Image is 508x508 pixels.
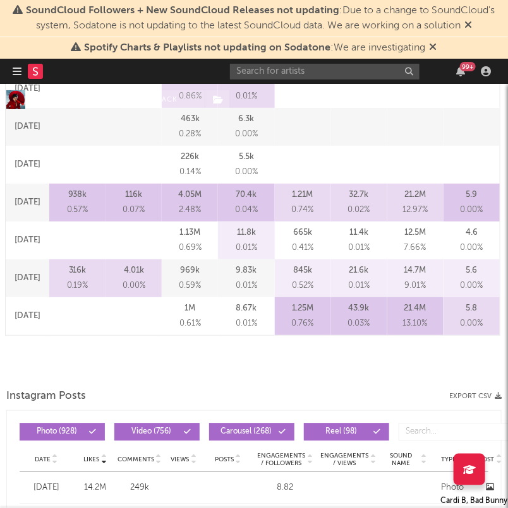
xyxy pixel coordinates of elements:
p: [DATE] [15,119,40,134]
p: 116k [125,187,142,203]
p: 5.6 [466,263,477,278]
span: Engagements / Views [320,452,369,468]
span: 0.74 % [292,203,314,218]
button: 99+ [456,66,465,76]
span: Date [35,456,51,464]
span: 0.69 % [179,240,202,256]
span: 0.01 % [348,240,370,256]
p: 21.6k [349,263,369,278]
p: 4.01k [124,263,144,278]
span: 0.00 % [235,127,258,142]
span: Video ( 756 ) [123,428,181,436]
span: 0.01 % [236,316,257,331]
span: 7.66 % [404,240,426,256]
button: Photo(928) [20,423,105,441]
p: [DATE] [15,195,40,210]
span: Likes [84,456,100,464]
span: 0.01 % [236,240,257,256]
p: [DATE] [15,271,40,286]
p: 1.21M [293,187,313,203]
span: 0.00 % [460,316,483,331]
span: SoundCloud Followers + New SoundCloud Releases not updating [27,6,340,16]
button: Carousel(268) [209,423,294,441]
span: : Due to a change to SoundCloud's system, Sodatone is not updating to the latest SoundCloud data.... [27,6,495,31]
span: 0.00 % [460,240,483,256]
span: 0.04 % [235,203,258,218]
span: Comments [118,456,154,464]
span: Views [171,456,190,464]
p: [DATE] [15,309,40,324]
span: Posts [215,456,234,464]
span: Carousel ( 268 ) [217,428,275,436]
span: Instagram Posts [6,389,86,404]
span: 0.01 % [348,278,370,293]
span: 9.01 % [404,278,426,293]
input: Search for artists [230,64,420,80]
p: 14.7M [404,263,426,278]
button: Reel(98) [304,423,389,441]
span: 0.01 % [236,278,257,293]
span: 0.01 % [236,89,257,104]
p: 5.8 [466,301,477,316]
span: 13.10 % [403,316,428,331]
p: 665k [293,225,312,240]
span: Engagements / Followers [257,452,306,468]
p: 70.4k [236,187,257,203]
span: Dismiss [464,21,472,31]
span: : We are investigating [85,43,426,53]
p: 4.6 [466,225,478,240]
span: 0.59 % [179,278,201,293]
p: 9.83k [236,263,257,278]
p: 21.2M [404,187,426,203]
p: 1.25M [292,301,313,316]
p: 969k [180,263,200,278]
div: 8.82 [257,482,313,495]
p: 1M [184,301,195,316]
p: 8.67k [236,301,257,316]
span: Post [479,456,495,464]
span: 0.07 % [123,203,145,218]
p: 1.13M [179,225,200,240]
span: 0.52 % [292,278,313,293]
span: 0.28 % [179,127,201,142]
span: 0.14 % [179,165,201,180]
span: 0.19 % [67,278,88,293]
span: 12.97 % [402,203,428,218]
div: 14.2M [80,482,111,495]
span: Dismiss [430,43,437,53]
p: [DATE] [15,233,40,248]
div: 249k [118,482,162,495]
p: 32.7k [349,187,369,203]
p: 43.9k [349,301,370,316]
span: 0.76 % [292,316,314,331]
p: 5.5k [239,150,254,165]
p: [DATE] [15,81,40,97]
button: Video(756) [114,423,200,441]
span: Reel ( 98 ) [312,428,370,436]
span: 0.57 % [67,203,88,218]
button: Export CSV [449,393,502,400]
div: [DATE] [26,482,67,495]
p: 12.5M [404,225,426,240]
p: [DATE] [15,157,40,172]
p: 316k [69,263,87,278]
div: Photo [433,482,471,495]
p: 21.4M [404,301,426,316]
span: 2.48 % [179,203,201,218]
p: 11.4k [349,225,368,240]
span: 0.00 % [235,165,258,180]
p: 845k [293,263,312,278]
span: Type [441,456,456,464]
span: 0.86 % [179,89,202,104]
p: 938k [68,187,87,203]
span: 0.02 % [348,203,370,218]
span: 0.00 % [123,278,145,293]
span: 0.00 % [460,203,483,218]
span: Photo ( 928 ) [28,428,86,436]
p: 11.8k [237,225,256,240]
span: 0.61 % [179,316,201,331]
p: 4.05M [178,187,202,203]
span: Sound Name [383,452,420,468]
span: Spotify Charts & Playlists not updating on Sodatone [85,43,331,53]
p: 226k [181,150,199,165]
